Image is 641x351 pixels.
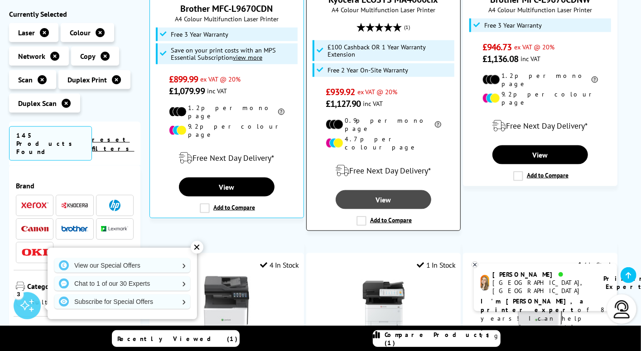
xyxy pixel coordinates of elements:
img: Canon [21,226,48,231]
li: 0.9p per mono page [326,116,441,133]
a: View [179,178,275,197]
span: ex VAT @ 20% [201,75,241,83]
li: 1.2p per mono page [482,72,598,88]
a: Recently Viewed (1) [112,330,240,347]
div: 1 In Stock [417,260,456,269]
span: inc VAT [521,54,540,63]
a: Lexmark [101,223,128,234]
div: modal_delivery [468,113,612,139]
span: A4 Colour Multifunction Laser Printer [468,5,612,14]
span: Free 3 Year Warranty [484,22,542,29]
a: Xerox [21,199,48,211]
label: Add to Compare [513,171,569,181]
span: Category [27,281,134,292]
span: £1,136.08 [482,53,518,65]
a: reset filters [92,135,134,152]
a: HP [101,199,128,211]
span: £939.92 [326,86,355,98]
p: of 8 years! I can help you choose the right product [481,297,610,340]
a: View [336,190,431,209]
span: inc VAT [363,99,383,108]
span: ex VAT @ 20% [357,87,398,96]
li: 9.2p per colour page [482,90,598,106]
span: Scan [18,75,33,84]
div: ✕ [191,241,203,254]
div: Currently Selected [9,9,140,18]
img: OKI [21,248,48,256]
a: Brother MFC-L9670CDN [180,3,273,14]
span: Duplex Print [67,75,107,84]
a: Brother [61,223,88,234]
span: Laser [18,28,35,37]
span: Colour [70,28,91,37]
u: view more [233,53,262,62]
li: 9.2p per colour page [169,122,284,139]
span: £946.73 [482,41,512,53]
div: [GEOGRAPHIC_DATA], [GEOGRAPHIC_DATA] [493,279,592,295]
img: Kyocera ECOSYS MA4000cifx [350,276,418,344]
img: Kyocera [61,202,88,208]
a: View [492,145,588,164]
span: Save on your print costs with an MPS Essential Subscription [171,46,276,62]
label: Add to Compare [200,203,255,213]
span: inc VAT [207,87,227,95]
span: Free 3 Year Warranty [171,31,228,38]
img: amy-livechat.png [481,275,489,291]
span: A4 Colour Multifunction Laser Printer [154,14,299,23]
span: Brand [16,181,134,190]
li: 1.2p per mono page [169,104,284,120]
span: Duplex Scan [18,98,57,107]
img: user-headset-light.svg [613,300,631,318]
a: Kyocera [61,199,88,211]
span: £1,127.90 [326,98,361,110]
div: modal_delivery [154,145,299,171]
label: Add to Compare [357,216,412,226]
span: £100 Cashback OR 1 Year Warranty Extension [328,43,452,58]
a: Canon [21,223,48,234]
b: I'm [PERSON_NAME], a printer expert [481,297,586,314]
span: Network [18,51,45,60]
span: Copy [80,51,96,60]
span: Recently Viewed (1) [118,335,238,343]
a: OKI [21,246,48,258]
span: Compare Products (1) [385,331,500,347]
span: £899.99 [169,73,198,85]
div: 4 In Stock [260,260,299,269]
span: Free 2 Year On-Site Warranty [328,67,408,74]
img: Lexmark [101,226,128,231]
span: ex VAT @ 20% [514,43,554,51]
img: Category [16,281,25,290]
img: HP [109,199,120,211]
a: Compare Products (1) [373,330,501,347]
li: 4.7p per colour page [326,135,441,151]
img: Xerox [21,202,48,208]
div: [PERSON_NAME] [493,270,592,279]
span: (1) [405,19,410,36]
div: modal_delivery [311,158,456,183]
img: Brother [61,225,88,231]
a: Chat to 1 of our 30 Experts [54,276,190,291]
span: A4 Colour Multifunction Laser Printer [311,5,456,14]
img: Lexmark CX730de [193,276,260,344]
div: 3 [14,289,24,299]
div: 4 In Stock [574,260,612,269]
a: View our Special Offers [54,258,190,273]
a: Subscribe for Special Offers [54,294,190,309]
span: 145 Products Found [9,126,92,160]
span: £1,079.99 [169,85,205,97]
